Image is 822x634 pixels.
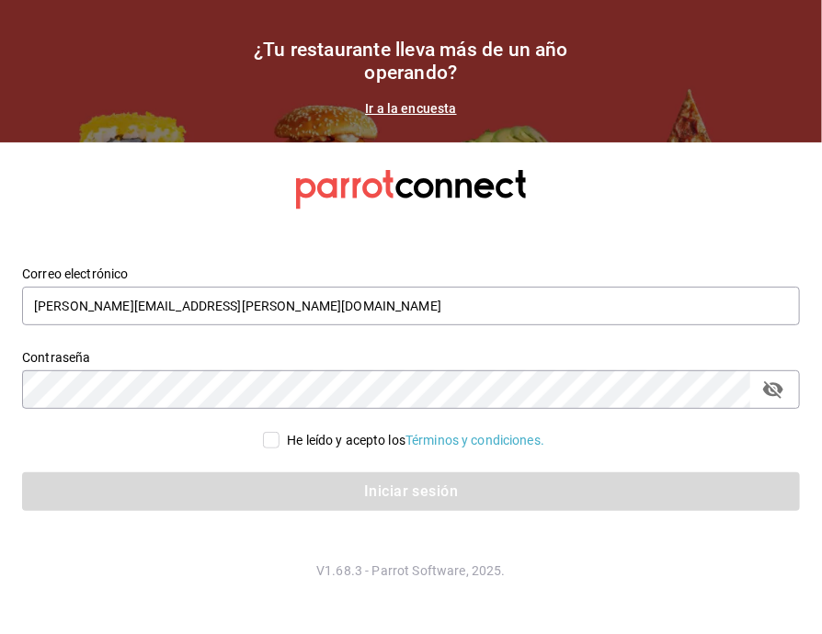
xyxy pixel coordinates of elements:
label: Correo electrónico [22,267,800,280]
input: Ingresa tu correo electrónico [22,287,800,325]
div: He leído y acepto los [287,431,544,450]
label: Contraseña [22,351,800,364]
a: Términos y condiciones. [405,433,544,447]
h1: ¿Tu restaurante lleva más de un año operando? [227,39,595,85]
a: Ir a la encuesta [365,101,456,116]
button: passwordField [758,374,789,405]
p: V1.68.3 - Parrot Software, 2025. [22,561,800,580]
